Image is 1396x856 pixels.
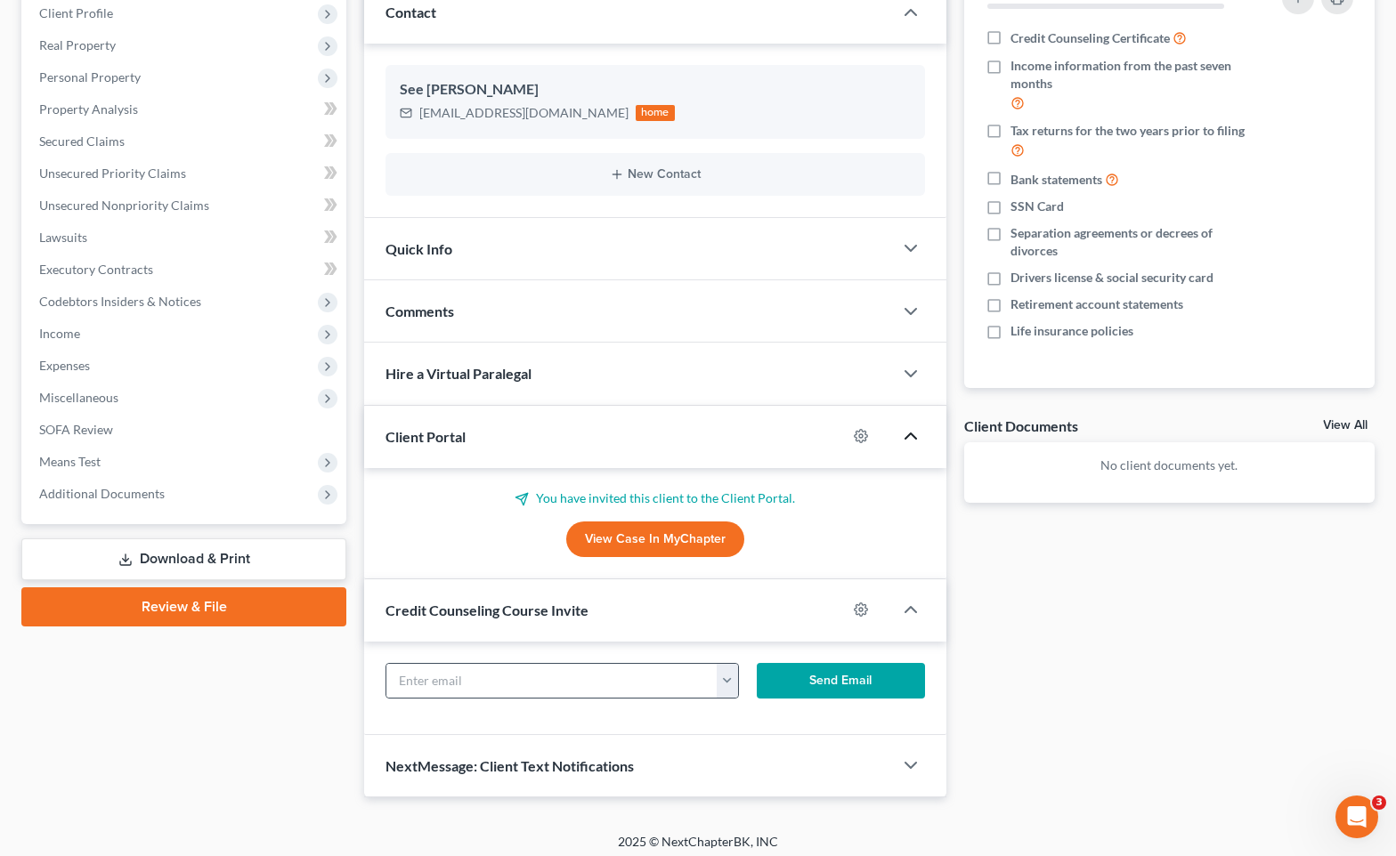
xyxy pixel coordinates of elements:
[39,422,113,437] span: SOFA Review
[21,587,346,626] a: Review & File
[39,454,101,469] span: Means Test
[39,198,209,213] span: Unsecured Nonpriority Claims
[386,664,718,698] input: Enter email
[25,414,346,446] a: SOFA Review
[39,37,116,52] span: Real Property
[1010,171,1102,189] span: Bank statements
[386,602,588,618] span: Credit Counseling Course Invite
[25,93,346,125] a: Property Analysis
[1010,122,1245,140] span: Tax returns for the two years prior to filing
[1010,198,1064,215] span: SSN Card
[386,365,532,382] span: Hire a Virtual Paralegal
[39,101,138,117] span: Property Analysis
[39,230,87,245] span: Lawsuits
[1323,419,1368,432] a: View All
[25,190,346,222] a: Unsecured Nonpriority Claims
[964,416,1078,435] div: Client Documents
[978,456,1360,474] p: No client documents yet.
[1010,29,1170,47] span: Credit Counseling Certificate
[25,222,346,254] a: Lawsuits
[39,486,165,501] span: Additional Documents
[386,757,634,774] span: NextMessage: Client Text Notifications
[1010,322,1133,340] span: Life insurance policies
[1010,224,1257,260] span: Separation agreements or decrees of divorces
[39,390,118,405] span: Miscellaneous
[386,428,466,445] span: Client Portal
[39,69,141,85] span: Personal Property
[386,489,925,507] p: You have invited this client to the Client Portal.
[39,358,90,373] span: Expenses
[400,167,911,182] button: New Contact
[39,133,125,149] span: Secured Claims
[39,5,113,20] span: Client Profile
[636,105,675,121] div: home
[757,663,925,699] button: Send Email
[386,4,436,20] span: Contact
[21,538,346,580] a: Download & Print
[386,240,452,257] span: Quick Info
[39,166,186,181] span: Unsecured Priority Claims
[39,294,201,309] span: Codebtors Insiders & Notices
[566,521,744,557] a: View Case in MyChapter
[419,104,629,122] div: [EMAIL_ADDRESS][DOMAIN_NAME]
[386,303,454,319] span: Comments
[1010,269,1213,287] span: Drivers license & social security card
[400,79,911,101] div: See [PERSON_NAME]
[39,262,153,277] span: Executory Contracts
[1010,57,1257,93] span: Income information from the past seven months
[39,326,80,341] span: Income
[1335,795,1378,838] iframe: Intercom live chat
[25,254,346,286] a: Executory Contracts
[1010,295,1183,313] span: Retirement account statements
[25,125,346,157] a: Secured Claims
[25,157,346,190] a: Unsecured Priority Claims
[1372,795,1386,810] span: 3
